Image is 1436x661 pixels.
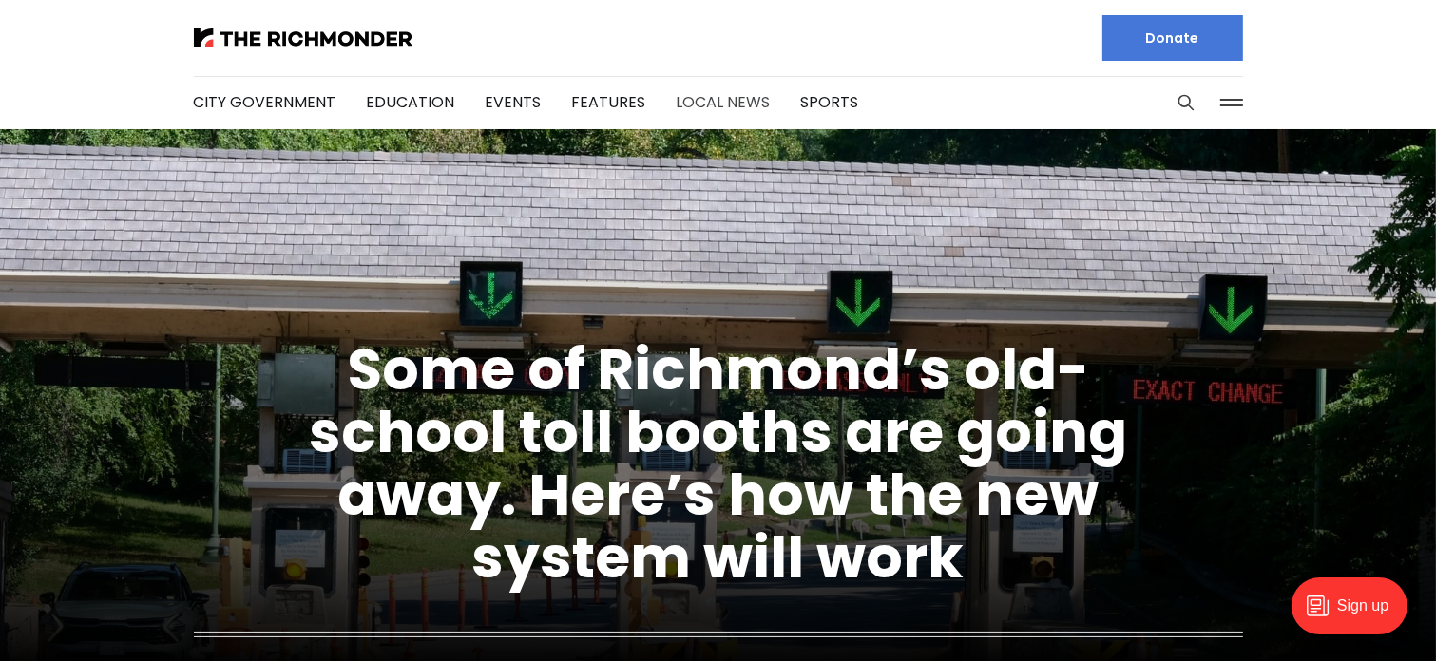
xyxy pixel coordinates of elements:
[309,330,1127,597] a: Some of Richmond’s old-school toll booths are going away. Here’s how the new system will work
[1275,568,1436,661] iframe: portal-trigger
[572,91,646,113] a: Features
[194,28,412,47] img: The Richmonder
[367,91,455,113] a: Education
[1102,15,1243,61] a: Donate
[801,91,859,113] a: Sports
[194,91,336,113] a: City Government
[677,91,771,113] a: Local News
[486,91,542,113] a: Events
[1172,88,1200,117] button: Search this site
